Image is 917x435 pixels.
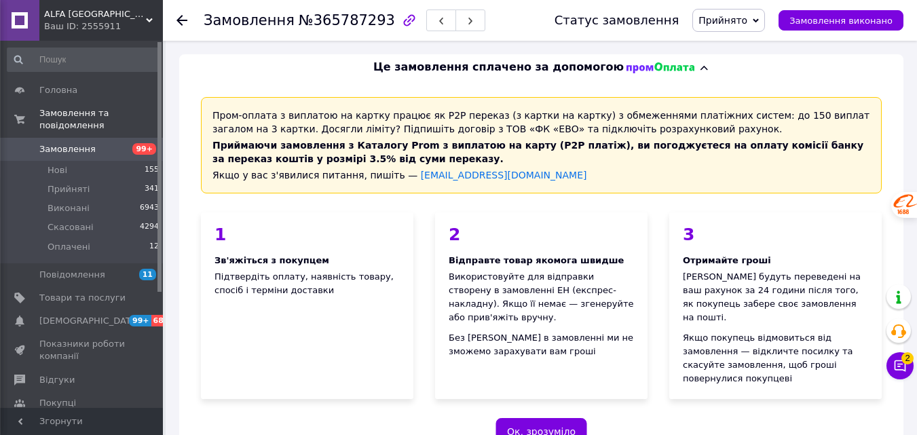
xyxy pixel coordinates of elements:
[901,348,914,360] span: 2
[145,183,159,195] span: 341
[139,269,156,280] span: 11
[39,143,96,155] span: Замовлення
[39,397,76,409] span: Покупці
[779,10,903,31] button: Замовлення виконано
[39,107,163,132] span: Замовлення та повідомлення
[201,97,882,193] div: Пром-оплата з виплатою на картку працює як P2P переказ (з картки на картку) з обмеженнями платіжн...
[212,168,870,182] div: Якщо у вас з'явилися питання, пишіть —
[39,374,75,386] span: Відгуки
[683,255,771,265] span: Отримайте гроші
[44,20,163,33] div: Ваш ID: 2555911
[39,269,105,281] span: Повідомлення
[48,202,90,214] span: Виконані
[373,60,624,75] span: Це замовлення сплачено за допомогою
[214,226,400,243] div: 1
[145,164,159,176] span: 155
[149,241,159,253] span: 12
[449,331,634,358] div: Без [PERSON_NAME] в замовленні ми не зможемо зарахувати вам гроші
[39,84,77,96] span: Головна
[48,183,90,195] span: Прийняті
[201,212,413,399] div: Підтвердіть оплату, наявність товару, спосіб і терміни доставки
[129,315,151,326] span: 99+
[698,15,747,26] span: Прийнято
[886,352,914,379] button: Чат з покупцем2
[683,226,868,243] div: 3
[449,255,624,265] span: Відправте товар якомога швидше
[140,202,159,214] span: 6943
[48,221,94,233] span: Скасовані
[789,16,893,26] span: Замовлення виконано
[39,338,126,362] span: Показники роботи компанії
[48,241,90,253] span: Оплачені
[151,315,167,326] span: 68
[683,331,868,385] div: Якщо покупець відмовиться від замовлення — відкличте посилку та скасуйте замовлення, щоб гроші по...
[299,12,395,29] span: №365787293
[176,14,187,27] div: Повернутися назад
[39,292,126,304] span: Товари та послуги
[39,315,140,327] span: [DEMOGRAPHIC_DATA]
[683,270,868,324] div: [PERSON_NAME] будуть переведені на ваш рахунок за 24 години після того, як покупець забере своє з...
[449,226,634,243] div: 2
[449,270,634,324] div: Використовуйте для відправки створену в замовленні ЕН (експрес-накладну). Якщо її немає — згенеру...
[48,164,67,176] span: Нові
[44,8,146,20] span: ALFA UKRAINE
[7,48,160,72] input: Пошук
[212,140,863,164] span: Приймаючи замовлення з Каталогу Prom з виплатою на карту (Р2Р платіж), ви погоджуєтеся на оплату ...
[214,255,329,265] span: Зв'яжіться з покупцем
[421,170,587,181] a: [EMAIL_ADDRESS][DOMAIN_NAME]
[204,12,295,29] span: Замовлення
[555,14,679,27] div: Статус замовлення
[140,221,159,233] span: 4294
[132,143,156,155] span: 99+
